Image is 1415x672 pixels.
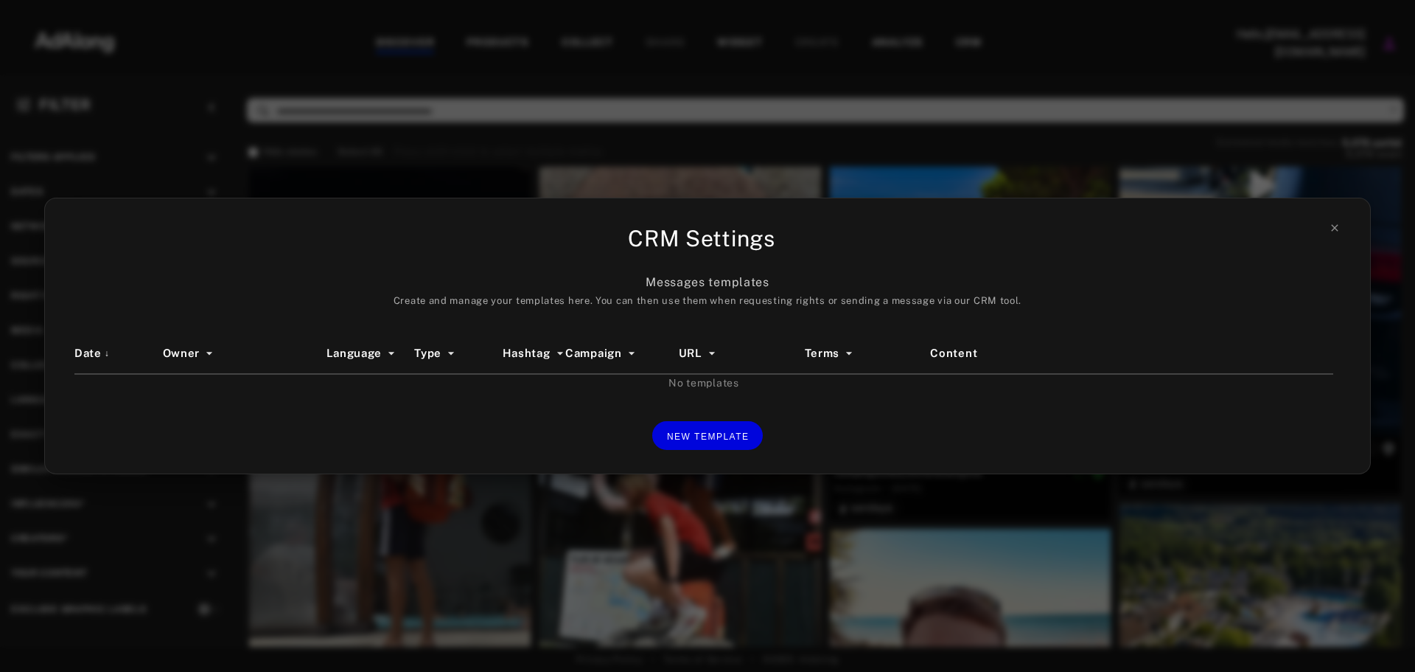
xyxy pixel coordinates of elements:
div: Terms [805,345,931,362]
div: Messages templates [74,274,1341,309]
span: ↓ [105,347,110,360]
td: No templates [74,374,1333,392]
div: URL [679,345,805,362]
span: Create and manage your templates here. You can then use them when requesting rights or sending a ... [394,295,1021,306]
div: Hashtag [503,345,565,362]
div: Owner [163,345,326,362]
div: Language [326,345,415,362]
span: NEW TEMPLATE [667,432,750,442]
iframe: Chat Widget [1341,601,1415,672]
div: Widget de chat [1341,601,1415,672]
div: CRM Settings [74,222,1329,255]
button: NEW TEMPLATE [652,421,763,450]
div: Type [414,345,503,362]
div: Campaign [565,345,679,362]
th: Content [930,334,1056,374]
div: Date [74,345,163,362]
